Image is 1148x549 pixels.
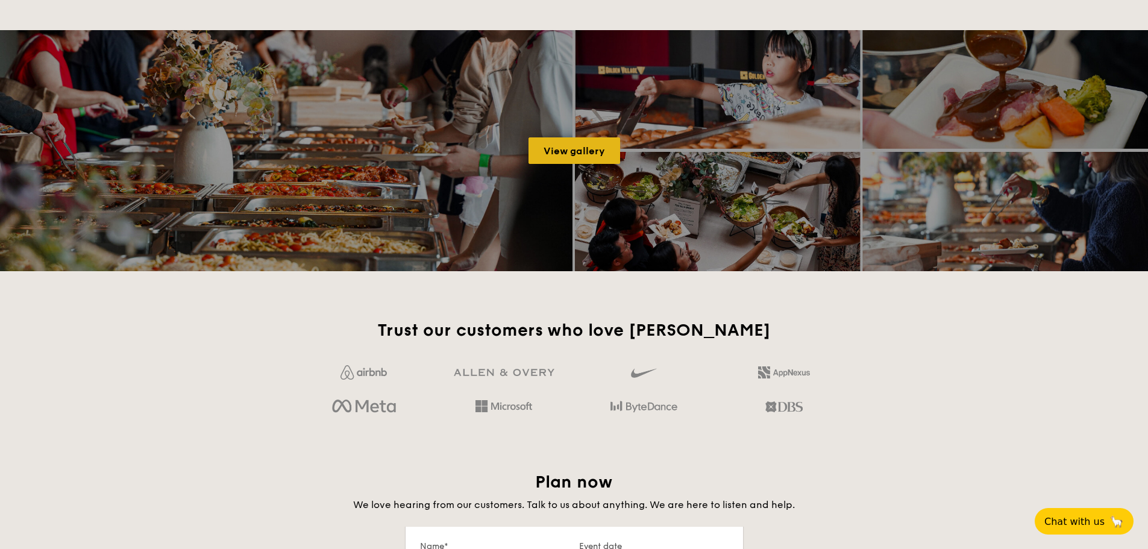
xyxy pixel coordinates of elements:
img: dbs.a5bdd427.png [765,397,802,417]
button: Chat with us🦙 [1035,508,1134,535]
img: gdlseuq06himwAAAABJRU5ErkJggg== [631,363,656,383]
img: GRg3jHAAAAABJRU5ErkJggg== [454,369,554,377]
span: Plan now [535,472,613,492]
span: We love hearing from our customers. Talk to us about anything. We are here to listen and help. [353,499,795,510]
span: 🦙 [1109,515,1124,529]
img: Jf4Dw0UUCKFd4aYAAAAASUVORK5CYII= [340,365,387,380]
h2: Trust our customers who love [PERSON_NAME] [299,319,849,341]
img: meta.d311700b.png [332,397,395,417]
span: Chat with us [1044,516,1105,527]
img: 2L6uqdT+6BmeAFDfWP11wfMG223fXktMZIL+i+lTG25h0NjUBKOYhdW2Kn6T+C0Q7bASH2i+1JIsIulPLIv5Ss6l0e291fRVW... [758,366,810,378]
img: Hd4TfVa7bNwuIo1gAAAAASUVORK5CYII= [475,400,532,412]
img: bytedance.dc5c0c88.png [610,397,677,417]
a: View gallery [529,137,620,164]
